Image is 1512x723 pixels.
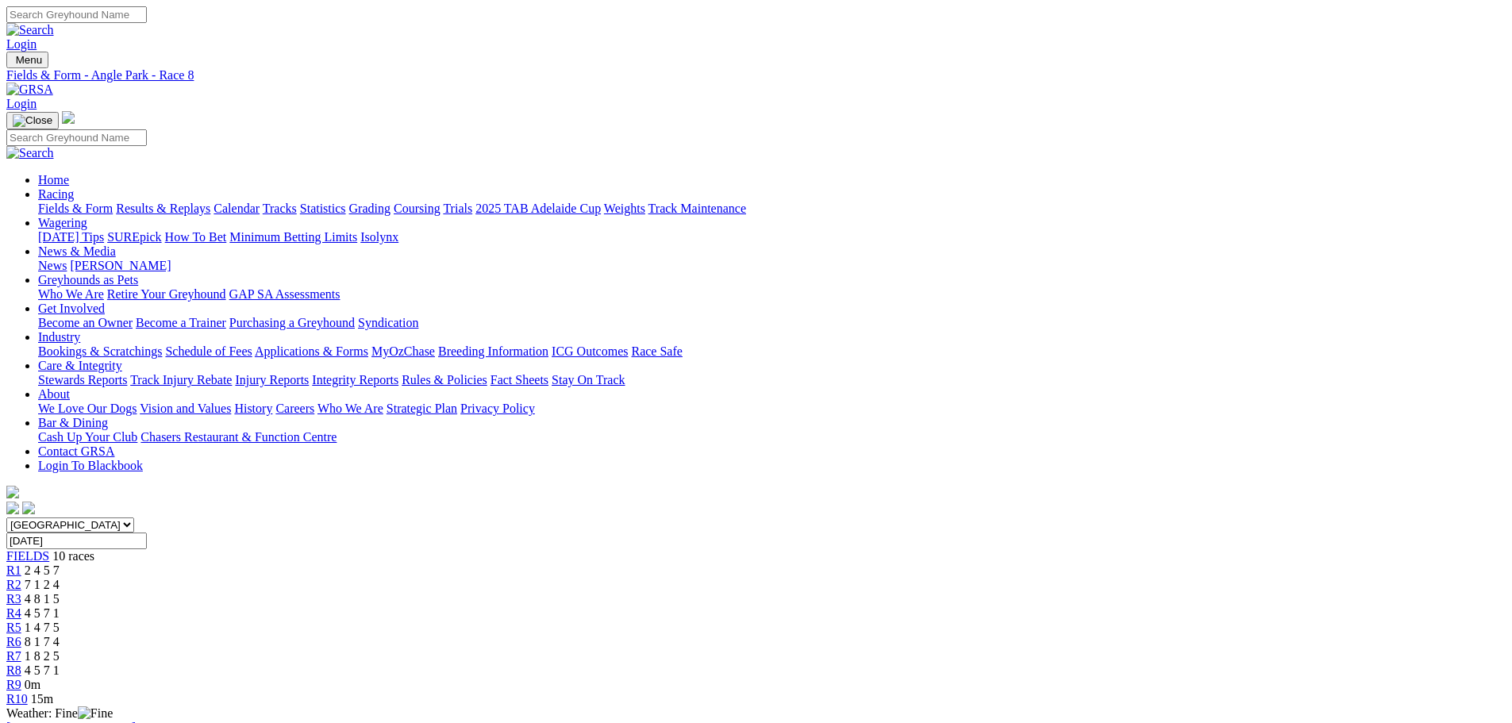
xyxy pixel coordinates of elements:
a: Rules & Policies [402,373,487,386]
a: Careers [275,402,314,415]
span: 2 4 5 7 [25,563,60,577]
a: Become an Owner [38,316,133,329]
a: Fields & Form [38,202,113,215]
img: facebook.svg [6,502,19,514]
a: We Love Our Dogs [38,402,137,415]
a: R2 [6,578,21,591]
a: History [234,402,272,415]
a: Applications & Forms [255,344,368,358]
span: 1 8 2 5 [25,649,60,663]
a: Wagering [38,216,87,229]
a: Retire Your Greyhound [107,287,226,301]
a: How To Bet [165,230,227,244]
a: Industry [38,330,80,344]
div: About [38,402,1506,416]
span: 7 1 2 4 [25,578,60,591]
a: R3 [6,592,21,606]
a: R9 [6,678,21,691]
div: Get Involved [38,316,1506,330]
a: Who We Are [38,287,104,301]
a: Calendar [214,202,260,215]
a: Purchasing a Greyhound [229,316,355,329]
span: 15m [31,692,53,706]
div: Greyhounds as Pets [38,287,1506,302]
button: Toggle navigation [6,112,59,129]
a: Isolynx [360,230,398,244]
a: Track Maintenance [648,202,746,215]
div: Wagering [38,230,1506,244]
a: Greyhounds as Pets [38,273,138,287]
a: Racing [38,187,74,201]
a: Fields & Form - Angle Park - Race 8 [6,68,1506,83]
a: R4 [6,606,21,620]
a: Schedule of Fees [165,344,252,358]
a: R5 [6,621,21,634]
div: Industry [38,344,1506,359]
span: Weather: Fine [6,706,113,720]
a: Care & Integrity [38,359,122,372]
a: News & Media [38,244,116,258]
a: Coursing [394,202,441,215]
a: Become a Trainer [136,316,226,329]
a: Get Involved [38,302,105,315]
a: Login To Blackbook [38,459,143,472]
a: R6 [6,635,21,648]
a: Weights [604,202,645,215]
a: Privacy Policy [460,402,535,415]
span: 4 8 1 5 [25,592,60,606]
a: Fact Sheets [491,373,548,386]
a: News [38,259,67,272]
input: Select date [6,533,147,549]
a: Syndication [358,316,418,329]
a: MyOzChase [371,344,435,358]
img: twitter.svg [22,502,35,514]
img: Search [6,23,54,37]
a: Who We Are [317,402,383,415]
a: Login [6,97,37,110]
span: Menu [16,54,42,66]
a: Minimum Betting Limits [229,230,357,244]
a: R8 [6,663,21,677]
a: Statistics [300,202,346,215]
button: Toggle navigation [6,52,48,68]
a: Login [6,37,37,51]
a: R1 [6,563,21,577]
a: Strategic Plan [387,402,457,415]
span: 0m [25,678,40,691]
input: Search [6,6,147,23]
a: Contact GRSA [38,444,114,458]
span: R7 [6,649,21,663]
img: Close [13,114,52,127]
a: R10 [6,692,28,706]
a: Breeding Information [438,344,548,358]
a: 2025 TAB Adelaide Cup [475,202,601,215]
a: FIELDS [6,549,49,563]
a: [DATE] Tips [38,230,104,244]
a: About [38,387,70,401]
img: Search [6,146,54,160]
span: 4 5 7 1 [25,606,60,620]
input: Search [6,129,147,146]
a: ICG Outcomes [552,344,628,358]
a: Grading [349,202,391,215]
a: Bar & Dining [38,416,108,429]
a: Trials [443,202,472,215]
a: Chasers Restaurant & Function Centre [140,430,337,444]
a: Tracks [263,202,297,215]
div: Racing [38,202,1506,216]
a: Race Safe [631,344,682,358]
span: 10 races [52,549,94,563]
a: Vision and Values [140,402,231,415]
a: Track Injury Rebate [130,373,232,386]
span: 8 1 7 4 [25,635,60,648]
